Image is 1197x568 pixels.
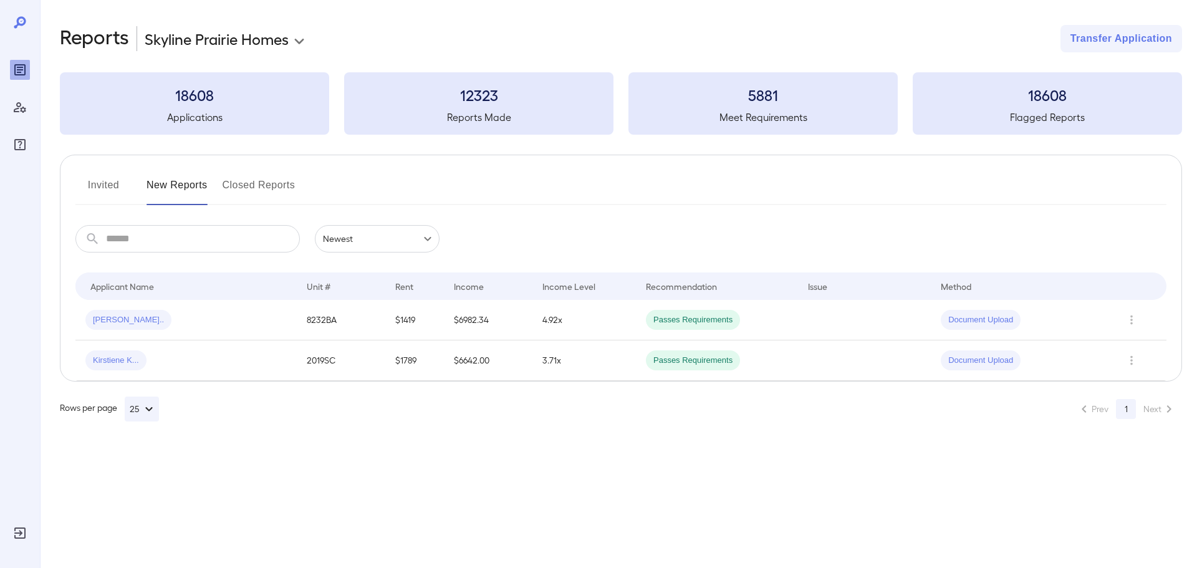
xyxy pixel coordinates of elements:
[10,135,30,155] div: FAQ
[646,355,740,367] span: Passes Requirements
[85,355,147,367] span: Kirstiene K...
[646,279,717,294] div: Recommendation
[444,340,532,381] td: $6642.00
[85,314,171,326] span: [PERSON_NAME]..
[75,175,132,205] button: Invited
[145,29,289,49] p: Skyline Prairie Homes
[10,523,30,543] div: Log Out
[344,110,613,125] h5: Reports Made
[297,300,385,340] td: 8232BA
[60,72,1182,135] summary: 18608Applications12323Reports Made5881Meet Requirements18608Flagged Reports
[223,175,296,205] button: Closed Reports
[1122,350,1142,370] button: Row Actions
[646,314,740,326] span: Passes Requirements
[941,355,1021,367] span: Document Upload
[532,300,636,340] td: 4.92x
[454,279,484,294] div: Income
[125,397,159,421] button: 25
[315,225,440,253] div: Newest
[542,279,595,294] div: Income Level
[628,85,898,105] h3: 5881
[941,279,971,294] div: Method
[941,314,1021,326] span: Document Upload
[60,397,159,421] div: Rows per page
[395,279,415,294] div: Rent
[1122,310,1142,330] button: Row Actions
[297,340,385,381] td: 2019SC
[628,110,898,125] h5: Meet Requirements
[307,279,330,294] div: Unit #
[385,300,444,340] td: $1419
[147,175,208,205] button: New Reports
[90,279,154,294] div: Applicant Name
[532,340,636,381] td: 3.71x
[444,300,532,340] td: $6982.34
[385,340,444,381] td: $1789
[1116,399,1136,419] button: page 1
[913,85,1182,105] h3: 18608
[1060,25,1182,52] button: Transfer Application
[60,85,329,105] h3: 18608
[60,110,329,125] h5: Applications
[808,279,828,294] div: Issue
[913,110,1182,125] h5: Flagged Reports
[10,97,30,117] div: Manage Users
[10,60,30,80] div: Reports
[60,25,129,52] h2: Reports
[344,85,613,105] h3: 12323
[1071,399,1182,419] nav: pagination navigation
